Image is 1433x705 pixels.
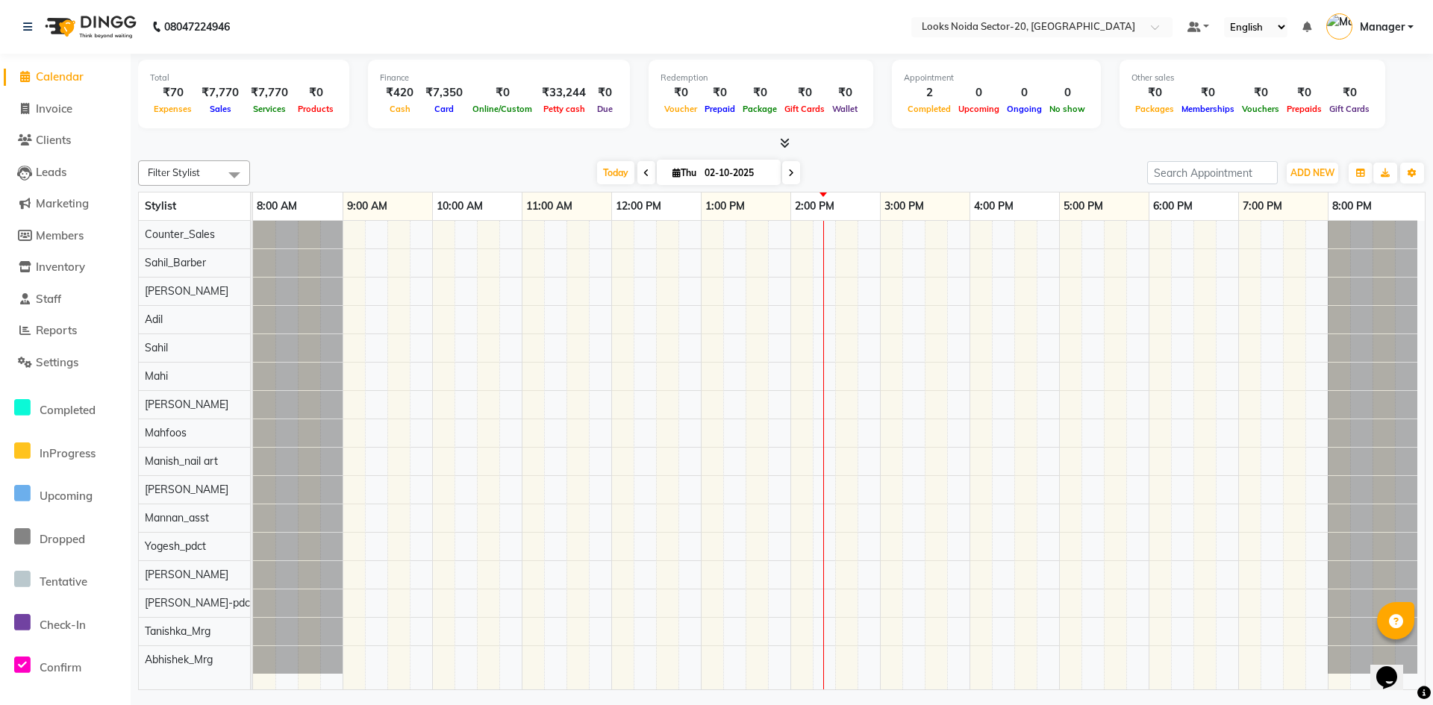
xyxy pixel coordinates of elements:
span: Staff [36,292,61,306]
a: 7:00 PM [1239,195,1286,217]
span: Sahil_Barber [145,256,206,269]
span: Gift Cards [1326,104,1373,114]
a: Leads [4,164,127,181]
div: Finance [380,72,618,84]
div: 2 [904,84,955,101]
a: 3:00 PM [881,195,928,217]
a: 10:00 AM [433,195,487,217]
span: Mahi [145,369,168,383]
a: 11:00 AM [522,195,576,217]
div: ₹0 [781,84,828,101]
div: ₹0 [592,84,618,101]
span: Check-In [40,618,86,632]
button: ADD NEW [1287,163,1338,184]
div: 0 [955,84,1003,101]
span: Stylist [145,199,176,213]
span: Due [593,104,616,114]
span: Vouchers [1238,104,1283,114]
span: Inventory [36,260,85,274]
span: Tanishka_Mrg [145,624,210,638]
div: ₹0 [469,84,536,101]
span: Confirm [40,660,81,674]
span: ADD NEW [1290,167,1334,178]
div: ₹0 [701,84,739,101]
div: ₹0 [828,84,861,101]
img: Manager [1326,13,1352,40]
span: Reports [36,323,77,337]
span: Mahfoos [145,426,187,439]
div: 0 [1046,84,1089,101]
span: InProgress [40,446,96,460]
input: 2025-10-02 [700,162,775,184]
div: Redemption [661,72,861,84]
a: 2:00 PM [791,195,838,217]
span: Calendar [36,69,84,84]
span: Abhishek_Mrg [145,653,213,666]
div: ₹7,350 [419,84,469,101]
div: ₹0 [1326,84,1373,101]
span: [PERSON_NAME] [145,284,228,298]
span: Manager [1360,19,1405,35]
span: Dropped [40,532,85,546]
div: ₹0 [1283,84,1326,101]
div: Other sales [1131,72,1373,84]
a: 9:00 AM [343,195,391,217]
span: Marketing [36,196,89,210]
span: [PERSON_NAME]-pdct [145,596,254,610]
a: 4:00 PM [970,195,1017,217]
div: 0 [1003,84,1046,101]
a: 12:00 PM [612,195,665,217]
a: Invoice [4,101,127,118]
span: [PERSON_NAME] [145,398,228,411]
div: ₹0 [1238,84,1283,101]
span: [PERSON_NAME] [145,483,228,496]
span: Upcoming [40,489,93,503]
span: Sahil [145,341,168,354]
span: Leads [36,165,66,179]
span: Mannan_asst [145,511,209,524]
div: ₹7,770 [196,84,245,101]
span: Yogesh_pdct [145,539,206,553]
span: Adil [145,313,163,326]
span: Counter_Sales [145,228,215,241]
span: Memberships [1178,104,1238,114]
span: Completed [904,104,955,114]
span: Expenses [150,104,196,114]
span: Cash [386,104,414,114]
span: Ongoing [1003,104,1046,114]
span: [PERSON_NAME] [145,568,228,581]
span: Invoice [36,101,72,116]
div: ₹0 [1178,84,1238,101]
img: logo [38,6,140,48]
span: Services [249,104,290,114]
span: Clients [36,133,71,147]
span: No show [1046,104,1089,114]
span: Card [431,104,458,114]
a: Reports [4,322,127,339]
span: Manish_nail art [145,454,218,468]
span: Tentative [40,574,87,589]
span: Today [597,161,634,184]
span: Prepaid [701,104,739,114]
span: Online/Custom [469,104,536,114]
a: Members [4,228,127,245]
a: Settings [4,354,127,372]
div: ₹33,244 [536,84,592,101]
a: Clients [4,132,127,149]
div: ₹420 [380,84,419,101]
div: ₹0 [661,84,701,101]
span: Members [36,228,84,242]
a: Calendar [4,69,127,86]
span: Sales [206,104,235,114]
span: Upcoming [955,104,1003,114]
span: Gift Cards [781,104,828,114]
a: Marketing [4,195,127,213]
span: Petty cash [540,104,589,114]
span: Package [739,104,781,114]
a: 8:00 PM [1329,195,1376,217]
div: Appointment [904,72,1089,84]
div: ₹0 [739,84,781,101]
input: Search Appointment [1147,161,1278,184]
b: 08047224946 [164,6,230,48]
iframe: chat widget [1370,645,1418,690]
